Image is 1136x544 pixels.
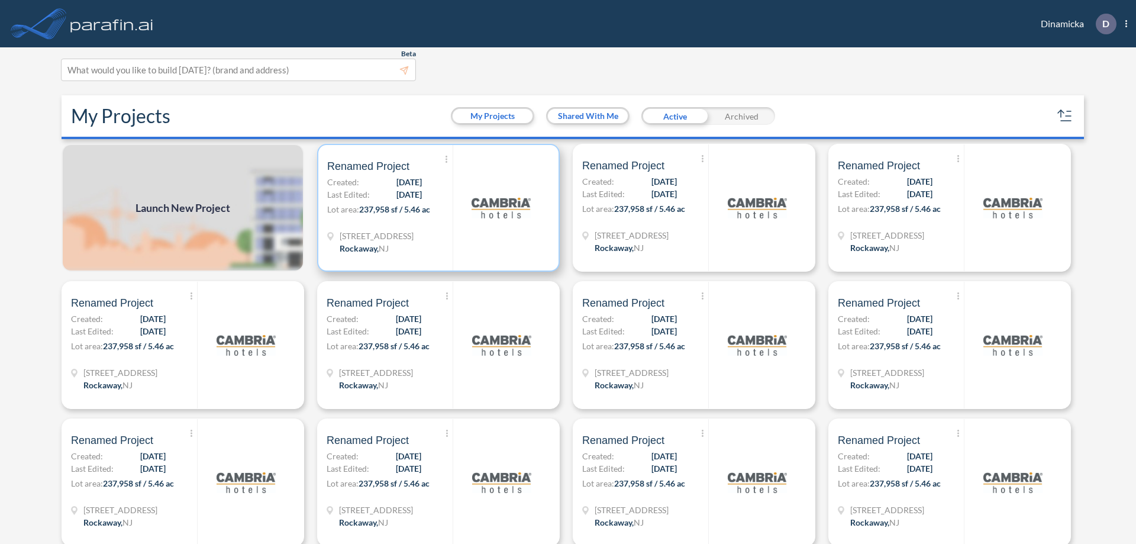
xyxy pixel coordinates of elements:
[614,341,685,351] span: 237,958 sf / 5.46 ac
[634,517,644,527] span: NJ
[83,380,122,390] span: Rockaway ,
[889,243,899,253] span: NJ
[850,379,899,391] div: Rockaway, NJ
[838,433,920,448] span: Renamed Project
[396,325,421,337] span: [DATE]
[595,517,634,527] span: Rockaway ,
[870,478,941,488] span: 237,958 sf / 5.46 ac
[1102,18,1109,29] p: D
[396,450,421,462] span: [DATE]
[582,296,664,310] span: Renamed Project
[595,366,669,379] span: 321 Mt Hope Ave
[71,105,170,127] h2: My Projects
[378,380,388,390] span: NJ
[651,188,677,200] span: [DATE]
[359,478,430,488] span: 237,958 sf / 5.46 ac
[838,462,880,475] span: Last Edited:
[327,325,369,337] span: Last Edited:
[71,313,103,325] span: Created:
[327,159,409,173] span: Renamed Project
[582,313,614,325] span: Created:
[582,159,664,173] span: Renamed Project
[850,517,889,527] span: Rockaway ,
[83,516,133,529] div: Rockaway, NJ
[472,316,531,375] img: logo
[907,188,932,200] span: [DATE]
[850,366,924,379] span: 321 Mt Hope Ave
[582,341,614,351] span: Lot area:
[907,462,932,475] span: [DATE]
[595,504,669,516] span: 321 Mt Hope Ave
[71,450,103,462] span: Created:
[71,341,103,351] span: Lot area:
[870,341,941,351] span: 237,958 sf / 5.46 ac
[71,433,153,448] span: Renamed Project
[327,478,359,488] span: Lot area:
[907,450,932,462] span: [DATE]
[614,204,685,214] span: 237,958 sf / 5.46 ac
[122,380,133,390] span: NJ
[641,107,708,125] div: Active
[651,313,677,325] span: [DATE]
[378,517,388,527] span: NJ
[728,453,787,512] img: logo
[838,296,920,310] span: Renamed Project
[838,159,920,173] span: Renamed Project
[217,453,276,512] img: logo
[327,433,409,448] span: Renamed Project
[582,204,614,214] span: Lot area:
[634,380,644,390] span: NJ
[838,188,880,200] span: Last Edited:
[850,380,889,390] span: Rockaway ,
[907,175,932,188] span: [DATE]
[122,517,133,527] span: NJ
[453,109,532,123] button: My Projects
[728,316,787,375] img: logo
[838,313,870,325] span: Created:
[62,144,304,272] img: add
[339,366,413,379] span: 321 Mt Hope Ave
[983,316,1043,375] img: logo
[983,178,1043,237] img: logo
[401,49,416,59] span: Beta
[595,243,634,253] span: Rockaway ,
[595,379,644,391] div: Rockaway, NJ
[140,325,166,337] span: [DATE]
[850,242,899,254] div: Rockaway, NJ
[595,380,634,390] span: Rockaway ,
[838,204,870,214] span: Lot area:
[708,107,775,125] div: Archived
[327,176,359,188] span: Created:
[340,243,379,253] span: Rockaway ,
[582,450,614,462] span: Created:
[340,242,389,255] div: Rockaway, NJ
[327,188,370,201] span: Last Edited:
[396,462,421,475] span: [DATE]
[396,188,422,201] span: [DATE]
[582,325,625,337] span: Last Edited:
[838,450,870,462] span: Created:
[83,504,157,516] span: 321 Mt Hope Ave
[651,175,677,188] span: [DATE]
[217,316,276,375] img: logo
[339,380,378,390] span: Rockaway ,
[396,313,421,325] span: [DATE]
[83,379,133,391] div: Rockaway, NJ
[396,176,422,188] span: [DATE]
[595,516,644,529] div: Rockaway, NJ
[71,462,114,475] span: Last Edited:
[850,504,924,516] span: 321 Mt Hope Ave
[728,178,787,237] img: logo
[634,243,644,253] span: NJ
[582,175,614,188] span: Created:
[595,242,644,254] div: Rockaway, NJ
[339,517,378,527] span: Rockaway ,
[582,433,664,448] span: Renamed Project
[327,450,359,462] span: Created:
[140,462,166,475] span: [DATE]
[339,504,413,516] span: 321 Mt Hope Ave
[582,188,625,200] span: Last Edited:
[850,243,889,253] span: Rockaway ,
[140,450,166,462] span: [DATE]
[838,325,880,337] span: Last Edited:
